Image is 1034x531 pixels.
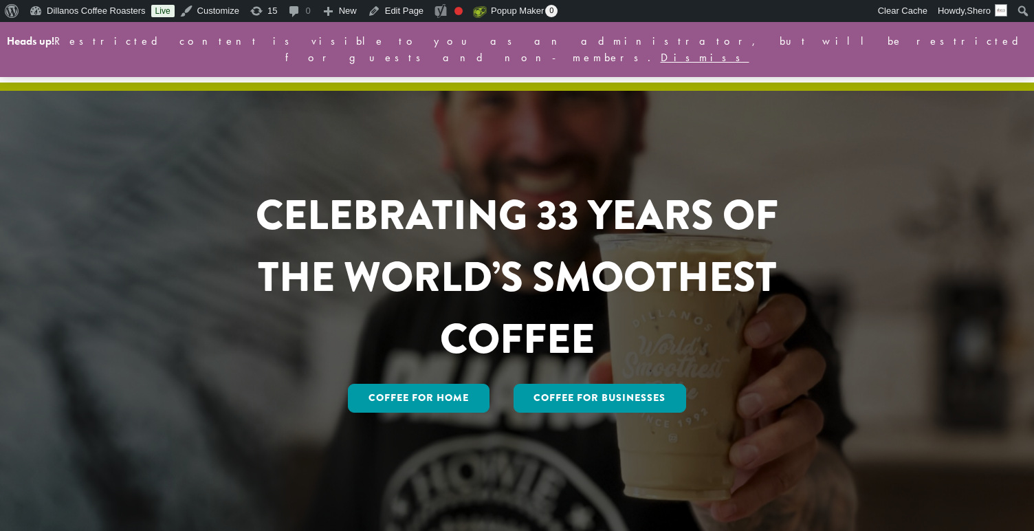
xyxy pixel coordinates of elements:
[967,6,991,16] span: Shero
[545,5,558,17] span: 0
[7,34,54,48] strong: Heads up!
[348,384,489,413] a: Coffee for Home
[454,7,463,15] div: Focus keyphrase not set
[151,5,175,17] a: Live
[215,184,819,370] h1: CELEBRATING 33 YEARS OF THE WORLD’S SMOOTHEST COFFEE
[661,50,749,65] a: Dismiss
[514,384,687,413] a: Coffee For Businesses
